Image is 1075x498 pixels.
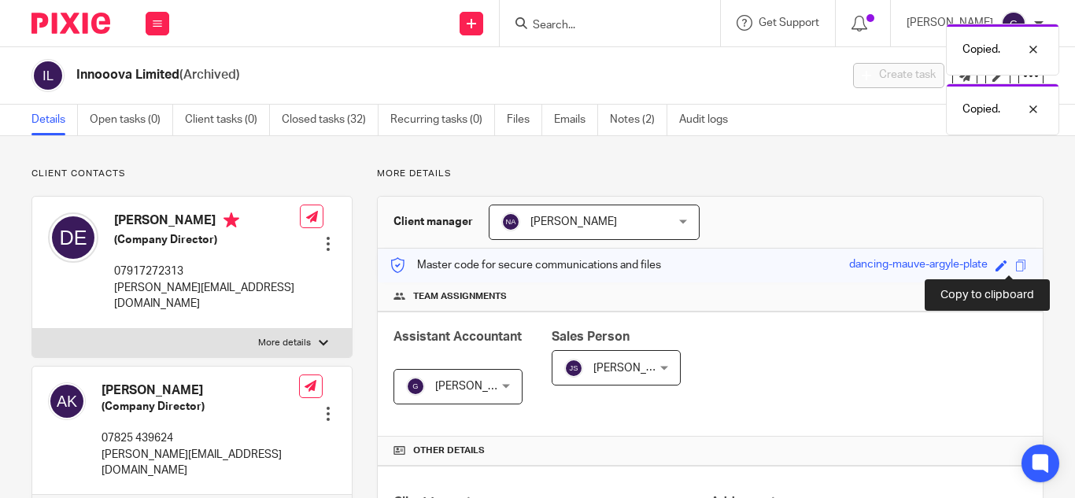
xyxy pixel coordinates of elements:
p: 07825 439624 [102,430,299,446]
span: Sales Person [552,330,630,343]
img: Pixie [31,13,110,34]
h4: [PERSON_NAME] [102,382,299,399]
img: svg%3E [564,359,583,378]
div: dancing-mauve-argyle-plate [849,256,988,275]
a: Details [31,105,78,135]
a: Closed tasks (32) [282,105,379,135]
p: Master code for secure communications and files [390,257,661,273]
span: (Archived) [179,68,240,81]
span: [PERSON_NAME] [435,381,522,392]
p: Copied. [962,101,1000,117]
span: Other details [413,445,485,457]
p: 07917272313 [114,264,300,279]
h2: Innooova Limited [76,67,679,83]
a: Files [507,105,542,135]
img: svg%3E [48,212,98,263]
p: [PERSON_NAME][EMAIL_ADDRESS][DOMAIN_NAME] [102,447,299,479]
p: Client contacts [31,168,353,180]
p: Copied. [962,42,1000,57]
img: svg%3E [31,59,65,92]
img: svg%3E [501,212,520,231]
span: Assistant Accountant [393,330,522,343]
img: svg%3E [406,377,425,396]
h3: Client manager [393,214,473,230]
span: Team assignments [413,290,507,303]
input: Search [531,19,673,33]
h4: [PERSON_NAME] [114,212,300,232]
h5: (Company Director) [114,232,300,248]
i: Primary [223,212,239,228]
span: [PERSON_NAME] [593,363,680,374]
img: svg%3E [1001,11,1026,36]
span: [PERSON_NAME] [530,216,617,227]
a: Recurring tasks (0) [390,105,495,135]
p: More details [377,168,1044,180]
h5: (Company Director) [102,399,299,415]
img: svg%3E [48,382,86,420]
p: More details [258,337,311,349]
p: [PERSON_NAME][EMAIL_ADDRESS][DOMAIN_NAME] [114,280,300,312]
a: Open tasks (0) [90,105,173,135]
a: Client tasks (0) [185,105,270,135]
